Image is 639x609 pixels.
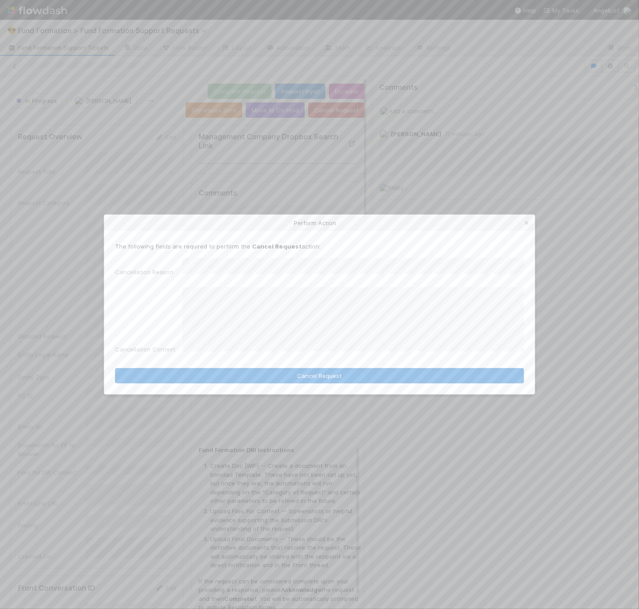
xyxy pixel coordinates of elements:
[252,243,302,250] strong: Cancel Request
[115,267,173,276] label: Cancellation Reason
[115,368,524,383] button: Cancel Request
[115,242,524,251] p: The following fields are required to perform the action:
[115,345,175,354] label: Cancellation Context
[104,215,535,231] div: Perform Action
